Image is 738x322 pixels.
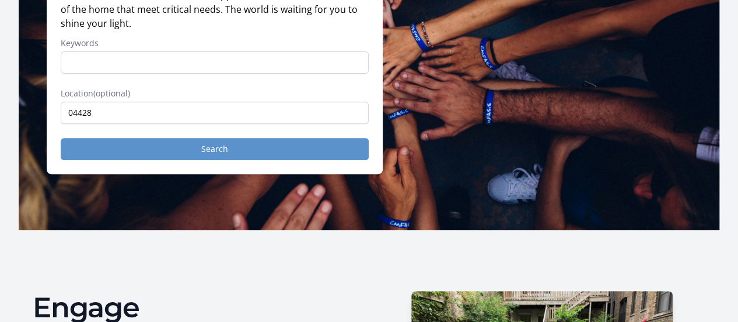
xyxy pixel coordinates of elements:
[61,138,369,160] button: Search
[61,102,369,124] input: Enter a location
[93,88,130,99] span: (optional)
[61,88,369,99] label: Location
[61,37,369,49] label: Keywords
[33,293,360,321] h2: Engage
